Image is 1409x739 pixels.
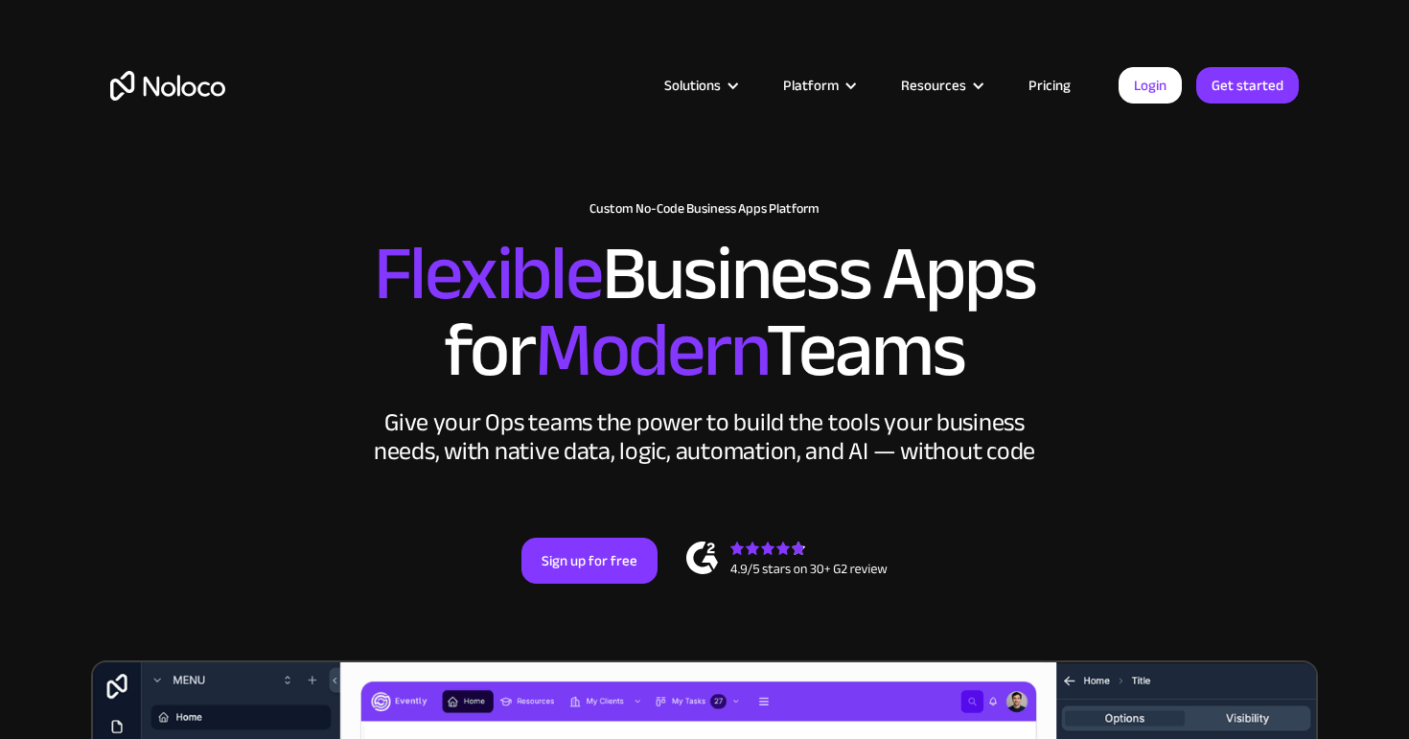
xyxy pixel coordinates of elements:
[901,73,966,98] div: Resources
[877,73,1005,98] div: Resources
[110,236,1299,389] h2: Business Apps for Teams
[783,73,839,98] div: Platform
[369,408,1040,466] div: Give your Ops teams the power to build the tools your business needs, with native data, logic, au...
[1119,67,1182,104] a: Login
[1196,67,1299,104] a: Get started
[521,538,658,584] a: Sign up for free
[664,73,721,98] div: Solutions
[110,201,1299,217] h1: Custom No-Code Business Apps Platform
[759,73,877,98] div: Platform
[535,279,766,422] span: Modern
[1005,73,1095,98] a: Pricing
[374,202,602,345] span: Flexible
[640,73,759,98] div: Solutions
[110,71,225,101] a: home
